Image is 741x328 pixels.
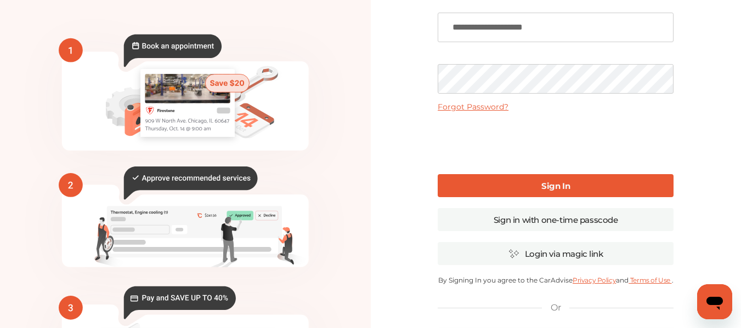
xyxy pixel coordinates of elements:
[438,208,674,231] a: Sign in with one-time passcode
[551,302,561,314] p: Or
[508,249,519,259] img: magic_icon.32c66aac.svg
[438,174,674,197] a: Sign In
[438,242,674,265] a: Login via magic link
[541,181,570,191] b: Sign In
[438,102,508,112] a: Forgot Password?
[472,120,639,163] iframe: reCAPTCHA
[697,284,732,319] iframe: Button to launch messaging window
[629,276,671,284] a: Terms of Use
[438,276,674,284] p: By Signing In you agree to the CarAdvise and .
[573,276,616,284] a: Privacy Policy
